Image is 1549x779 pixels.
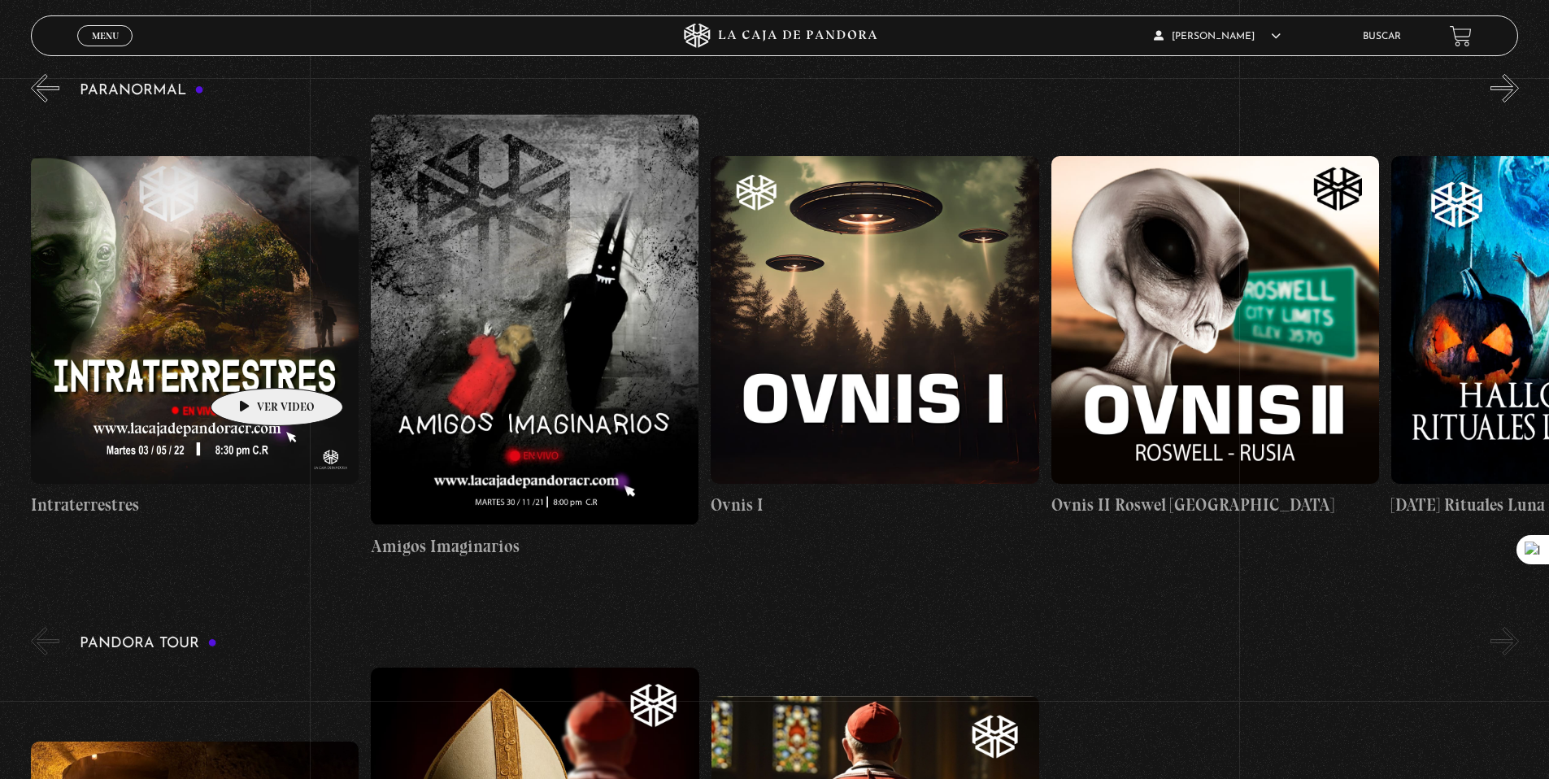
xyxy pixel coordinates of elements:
[371,533,698,559] h4: Amigos Imaginarios
[86,45,124,56] span: Cerrar
[31,115,359,559] a: Intraterrestres
[711,115,1038,559] a: Ovnis I
[1051,492,1379,518] h4: Ovnis II Roswel [GEOGRAPHIC_DATA]
[31,74,59,102] button: Previous
[1363,32,1401,41] a: Buscar
[371,115,698,559] a: Amigos Imaginarios
[31,627,59,655] button: Previous
[1450,25,1472,47] a: View your shopping cart
[1154,32,1281,41] span: [PERSON_NAME]
[80,636,217,651] h3: Pandora Tour
[1051,115,1379,559] a: Ovnis II Roswel [GEOGRAPHIC_DATA]
[92,31,119,41] span: Menu
[31,492,359,518] h4: Intraterrestres
[80,83,204,98] h3: Paranormal
[1490,627,1519,655] button: Next
[711,492,1038,518] h4: Ovnis I
[1490,74,1519,102] button: Next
